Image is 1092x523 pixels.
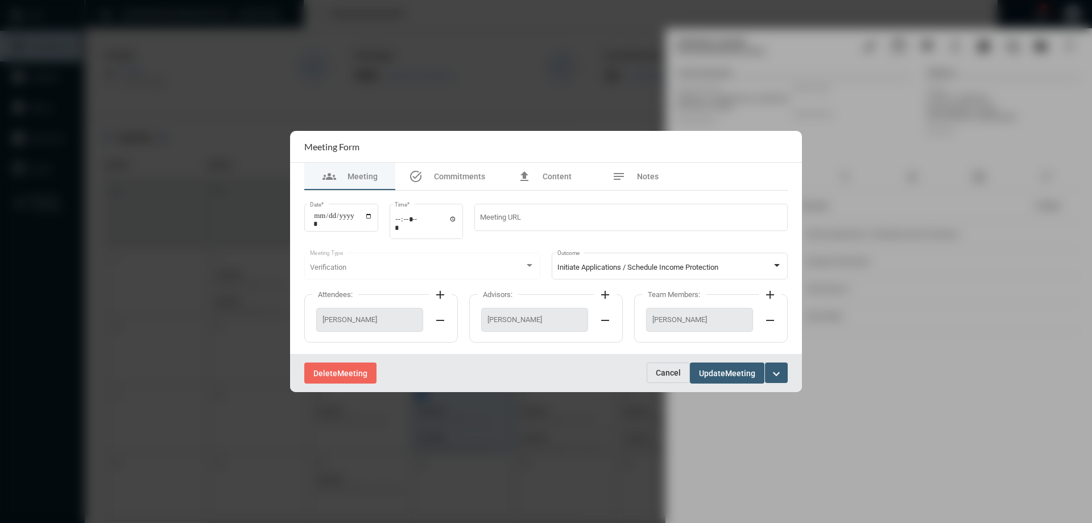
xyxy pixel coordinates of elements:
[313,369,337,378] span: Delete
[543,172,572,181] span: Content
[304,363,377,384] button: DeleteMeeting
[337,369,367,378] span: Meeting
[304,141,359,152] h2: Meeting Form
[434,172,485,181] span: Commitments
[642,290,706,299] label: Team Members:
[518,170,531,183] mat-icon: file_upload
[647,363,690,383] button: Cancel
[477,290,518,299] label: Advisors:
[763,314,777,327] mat-icon: remove
[312,290,358,299] label: Attendees:
[322,170,336,183] mat-icon: groups
[433,288,447,302] mat-icon: add
[409,170,423,183] mat-icon: task_alt
[557,263,718,271] span: Initiate Applications / Schedule Income Protection
[598,314,612,327] mat-icon: remove
[322,315,417,324] span: [PERSON_NAME]
[598,288,612,302] mat-icon: add
[690,363,764,384] button: UpdateMeeting
[763,288,777,302] mat-icon: add
[637,172,659,181] span: Notes
[433,314,447,327] mat-icon: remove
[652,315,747,324] span: [PERSON_NAME]
[310,263,346,271] span: Verification
[612,170,626,183] mat-icon: notes
[699,369,725,378] span: Update
[487,315,582,324] span: [PERSON_NAME]
[656,368,681,377] span: Cancel
[725,369,755,378] span: Meeting
[770,367,783,381] mat-icon: expand_more
[348,172,378,181] span: Meeting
